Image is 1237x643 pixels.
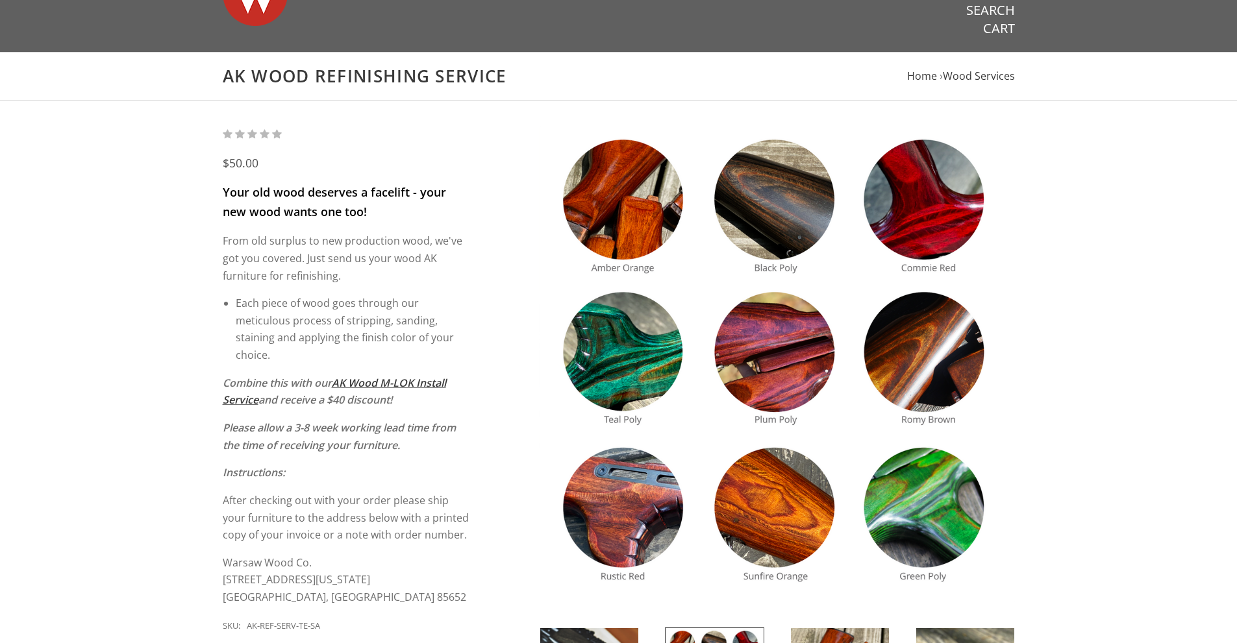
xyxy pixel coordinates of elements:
[907,69,937,83] a: Home
[223,232,471,284] p: From old surplus to new production wood, we've got you covered. Just send us your wood AK furnitu...
[223,619,240,633] div: SKU:
[223,155,258,171] span: $50.00
[540,127,1015,601] img: AK Wood Refinishing Service
[223,590,466,604] span: [GEOGRAPHIC_DATA], [GEOGRAPHIC_DATA] 85652
[223,465,285,479] em: Instructions:
[223,376,446,407] em: Combine this with our and receive a $40 discount!
[983,20,1015,37] a: Cart
[223,66,1015,87] h1: AK Wood Refinishing Service
[236,295,471,364] li: Each piece of wood goes through our meticulous process of stripping, sanding, staining and applyi...
[223,572,370,587] span: [STREET_ADDRESS][US_STATE]
[223,555,312,570] span: Warsaw Wood Co.
[223,420,456,452] em: Please allow a 3-8 week working lead time from the time of receiving your furniture.
[223,492,471,544] p: After checking out with your order please ship your furniture to the address below with a printed...
[966,2,1015,19] a: Search
[223,184,446,219] span: Your old wood deserves a facelift - your new wood wants one too!
[247,619,320,633] div: AK-REF-SERV-TE-SA
[940,67,1015,85] li: ›
[943,69,1015,83] a: Wood Services
[223,376,446,407] a: AK Wood M-LOK Install Service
